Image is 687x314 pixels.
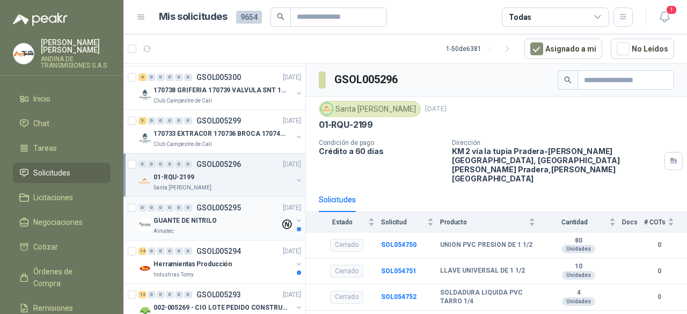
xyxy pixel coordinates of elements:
p: GSOL005299 [196,117,241,125]
div: 0 [157,204,165,211]
b: LLAVE UNIVERSAL DE 1 1/2 [440,267,525,275]
span: Cotizar [33,241,58,253]
span: 1 [666,5,677,15]
a: SOL054752 [381,293,416,301]
th: # COTs [644,212,687,232]
p: [DATE] [283,159,301,170]
p: GUANTE DE NITRILO [154,216,217,226]
img: Logo peakr [13,13,68,26]
b: UNION PVC PRESION DE 1 1/2 [440,241,532,250]
p: KM 2 vía la tupia Pradera-[PERSON_NAME][GEOGRAPHIC_DATA], [GEOGRAPHIC_DATA][PERSON_NAME] Pradera ... [452,147,660,183]
div: Solicitudes [319,194,356,206]
span: Solicitud [381,218,425,226]
p: [PERSON_NAME] [PERSON_NAME] [41,39,111,54]
a: Solicitudes [13,163,111,183]
span: Solicitudes [33,167,70,179]
p: [DATE] [283,116,301,126]
div: Unidades [562,271,595,280]
p: 01-RQU-2199 [154,172,194,182]
div: 0 [175,204,183,211]
div: 0 [157,291,165,298]
span: search [277,13,284,20]
span: Tareas [33,142,57,154]
a: Chat [13,113,111,134]
div: 0 [184,247,192,255]
span: search [564,76,572,84]
div: Santa [PERSON_NAME] [319,101,421,117]
a: Negociaciones [13,212,111,232]
a: Cotizar [13,237,111,257]
p: GSOL005294 [196,247,241,255]
img: Company Logo [138,132,151,144]
b: 80 [542,237,616,245]
span: Órdenes de Compra [33,266,100,289]
img: Company Logo [138,262,151,275]
p: [DATE] [283,72,301,83]
p: 01-RQU-2199 [319,119,373,130]
div: 0 [166,204,174,211]
p: Almatec [154,227,174,236]
a: 4 0 0 0 0 0 GSOL005300[DATE] Company Logo170738 GRIFERIA 170739 VALVULA SNT 170742 VALVULAClub Ca... [138,71,303,105]
b: 0 [644,240,674,250]
p: 170738 GRIFERIA 170739 VALVULA SNT 170742 VALVULA [154,85,287,96]
span: Negociaciones [33,216,83,228]
b: 4 [542,289,616,297]
div: Todas [509,11,531,23]
div: 12 [138,291,147,298]
b: 0 [644,292,674,302]
div: Unidades [562,245,595,253]
div: 0 [157,247,165,255]
img: Company Logo [138,88,151,101]
div: 0 [175,117,183,125]
span: # COTs [644,218,666,226]
p: GSOL005295 [196,204,241,211]
p: [DATE] [425,104,447,114]
div: 0 [166,291,174,298]
b: 10 [542,262,616,271]
img: Company Logo [321,103,333,115]
div: 0 [184,291,192,298]
div: 1 - 50 de 6381 [446,40,516,57]
div: 0 [138,204,147,211]
div: Unidades [562,297,595,306]
p: Condición de pago [319,139,443,147]
th: Docs [622,212,644,232]
p: [DATE] [283,246,301,257]
img: Company Logo [138,175,151,188]
div: 0 [166,160,174,168]
p: Herramientas Producción [154,259,232,269]
th: Estado [306,212,381,232]
div: 0 [184,74,192,81]
p: GSOL005300 [196,74,241,81]
a: 5 0 0 0 0 0 GSOL005299[DATE] Company Logo170733 EXTRACOR 170736 BROCA 170743 PORTACANDClub Campes... [138,114,303,149]
span: Estado [319,218,366,226]
b: 0 [644,266,674,276]
div: 0 [157,160,165,168]
p: ANDINA DE TRANSMISIONES S.A.S [41,56,111,69]
div: 0 [166,74,174,81]
a: SOL054751 [381,267,416,275]
div: 0 [138,160,147,168]
div: 14 [138,247,147,255]
div: 0 [148,291,156,298]
div: 0 [157,117,165,125]
span: Cantidad [542,218,607,226]
th: Solicitud [381,212,440,232]
p: Crédito a 60 días [319,147,443,156]
a: 0 0 0 0 0 0 GSOL005296[DATE] Company Logo01-RQU-2199Santa [PERSON_NAME] [138,158,303,192]
div: Cerrado [330,291,363,304]
div: 4 [138,74,147,81]
a: Inicio [13,89,111,109]
p: Industrias Tomy [154,271,194,279]
a: 0 0 0 0 0 0 GSOL005295[DATE] Company LogoGUANTE DE NITRILOAlmatec [138,201,303,236]
h1: Mis solicitudes [159,9,228,25]
span: Inicio [33,93,50,105]
b: SOLDADURA LIQUIDA PVC TARRO 1/4 [440,289,535,305]
h3: GSOL005296 [334,71,399,88]
div: 0 [166,117,174,125]
p: GSOL005296 [196,160,241,168]
a: SOL054750 [381,241,416,249]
